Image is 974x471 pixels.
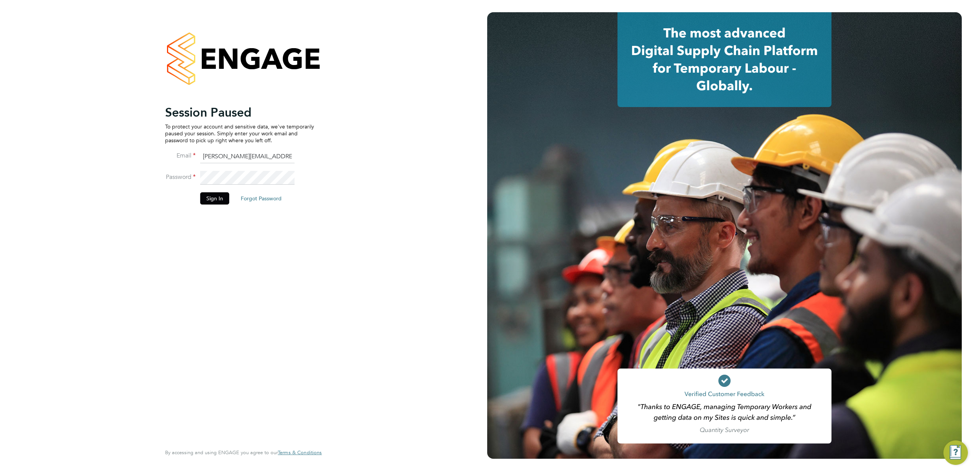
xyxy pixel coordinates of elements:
span: By accessing and using ENGAGE you agree to our [165,449,322,456]
label: Password [165,173,196,181]
input: Enter your work email... [200,150,295,164]
label: Email [165,152,196,160]
a: Terms & Conditions [278,450,322,456]
button: Sign In [200,192,229,205]
button: Engage Resource Center [943,440,968,465]
p: To protect your account and sensitive data, we've temporarily paused your session. Simply enter y... [165,123,314,144]
button: Forgot Password [235,192,288,205]
h2: Session Paused [165,105,314,120]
